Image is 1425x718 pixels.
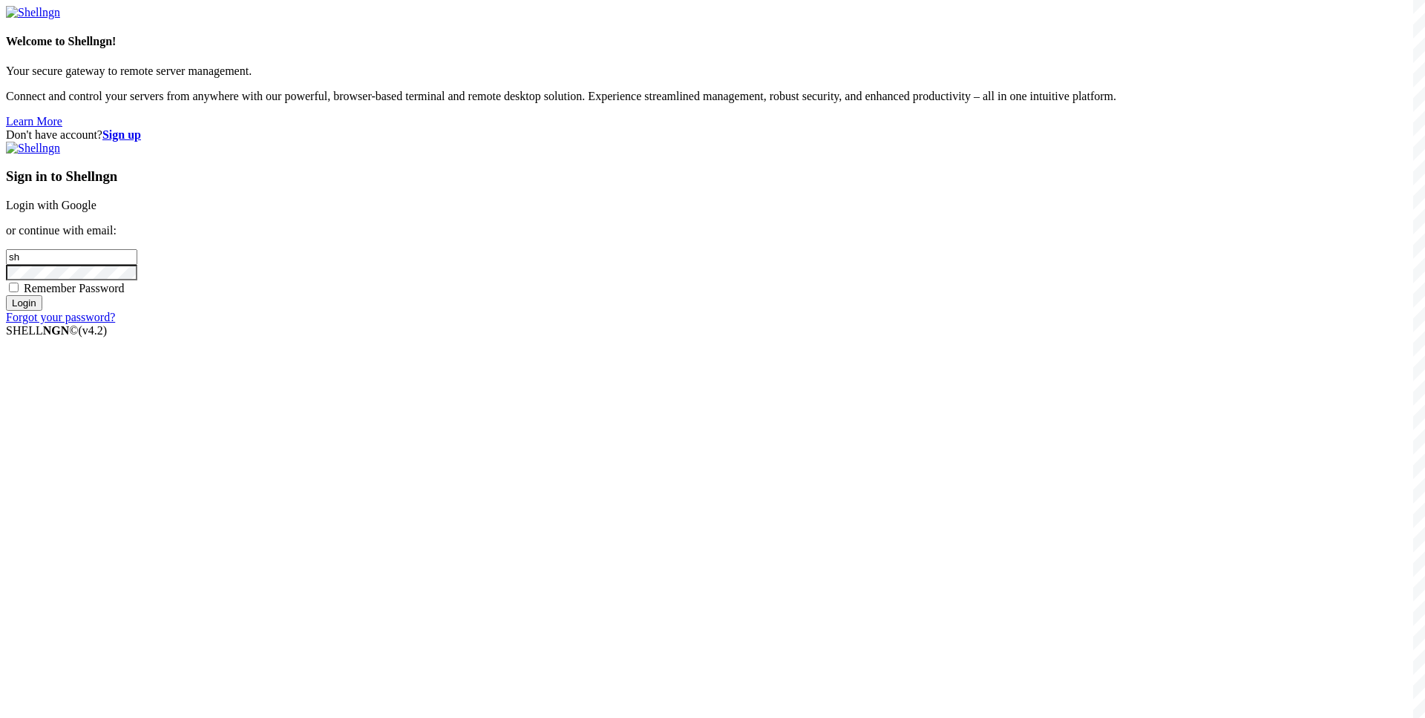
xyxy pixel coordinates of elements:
span: SHELL © [6,324,107,337]
span: Remember Password [24,282,125,294]
p: Connect and control your servers from anywhere with our powerful, browser-based terminal and remo... [6,90,1419,103]
img: Shellngn [6,142,60,155]
a: Learn More [6,115,62,128]
a: Login with Google [6,199,96,211]
a: Sign up [102,128,141,141]
input: Remember Password [9,283,19,292]
div: Don't have account? [6,128,1419,142]
h3: Sign in to Shellngn [6,168,1419,185]
p: Your secure gateway to remote server management. [6,65,1419,78]
a: Forgot your password? [6,311,115,323]
b: NGN [43,324,70,337]
p: or continue with email: [6,224,1419,237]
h4: Welcome to Shellngn! [6,35,1419,48]
span: 4.2.0 [79,324,108,337]
input: Login [6,295,42,311]
input: Email address [6,249,137,265]
img: Shellngn [6,6,60,19]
